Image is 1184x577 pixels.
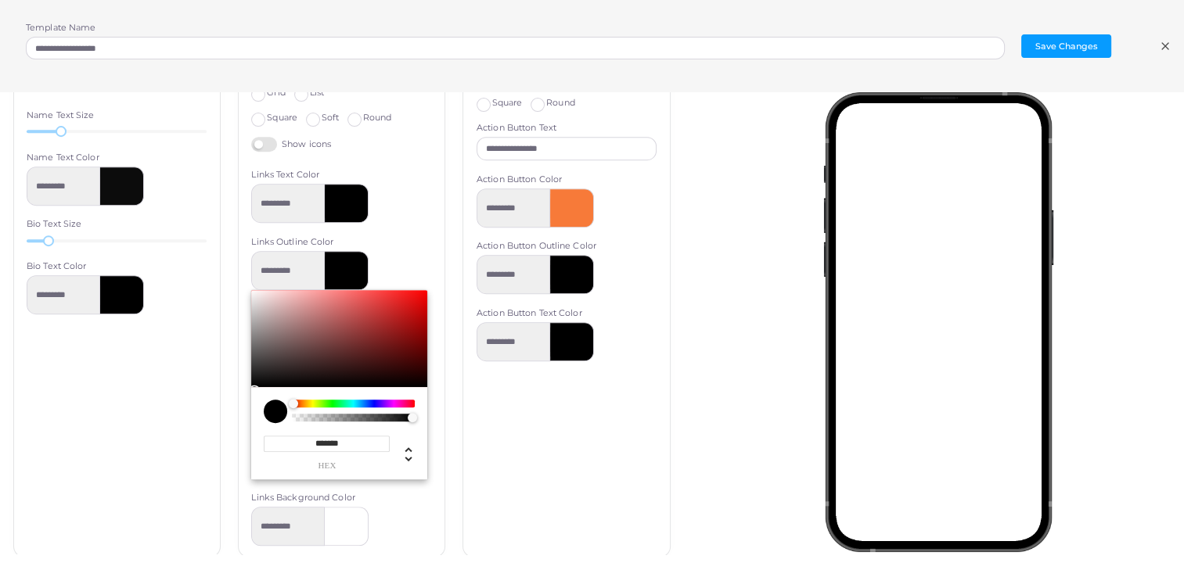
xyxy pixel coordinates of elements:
[477,174,562,186] label: Action Button Color
[251,169,319,181] label: Links Text Color
[267,112,297,123] span: Square
[27,152,99,164] label: Name Text Color
[251,137,331,152] label: Show icons
[477,240,596,253] label: Action Button Outline Color
[310,87,324,98] span: List
[1021,34,1111,58] button: Save Changes
[26,22,95,34] label: Template Name
[477,307,582,320] label: Action Button Text Color
[267,87,285,98] span: Grid
[251,492,354,504] label: Links Background Color
[27,260,87,273] label: Bio Text Color
[264,461,390,470] span: hex
[251,236,333,249] label: Links Outline Color
[251,290,427,479] div: Chrome color picker
[27,218,81,231] label: Bio Text Size
[546,97,575,108] span: Round
[264,400,287,423] div: current color is #000000
[492,97,523,108] span: Square
[27,109,95,122] label: Name Text Size
[363,112,392,123] span: Round
[390,435,415,470] div: Change another color definition
[477,122,556,134] label: Action Button Text
[322,112,339,123] span: Soft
